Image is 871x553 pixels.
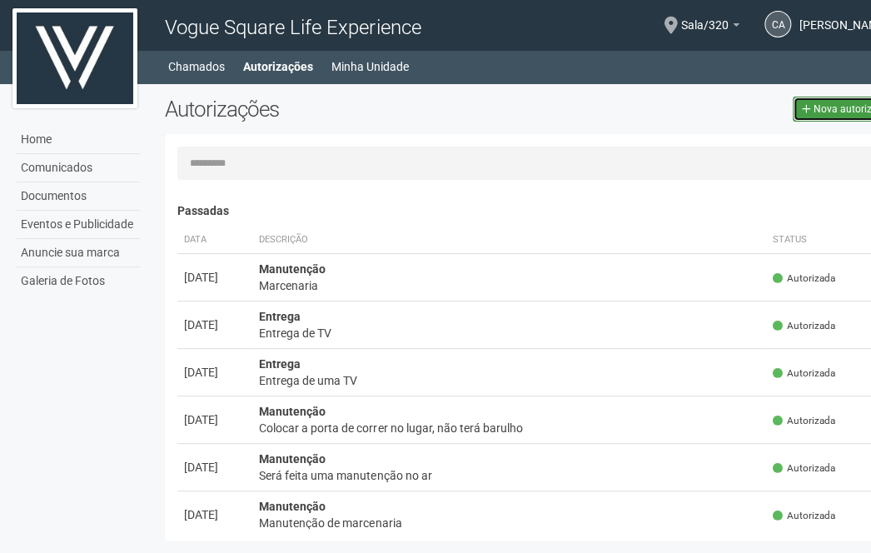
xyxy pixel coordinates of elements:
div: Entrega de uma TV [259,372,759,389]
div: Marcenaria [259,277,759,294]
div: Colocar a porta de correr no lugar, não terá barulho [259,420,759,436]
a: Documentos [17,182,140,211]
span: Autorizada [773,414,835,428]
span: Sala/320 [681,2,729,32]
strong: Entrega [259,357,301,371]
strong: Manutenção [259,500,326,513]
div: Será feita uma manutenção no ar [259,467,759,484]
div: [DATE] [184,506,246,523]
span: Autorizada [773,509,835,523]
a: Galeria de Fotos [17,267,140,295]
span: Autorizada [773,366,835,381]
div: [DATE] [184,411,246,428]
img: logo.jpg [12,8,137,108]
span: Autorizada [773,319,835,333]
a: CA [764,11,791,37]
span: Autorizada [773,461,835,476]
div: Manutenção de marcenaria [259,515,759,531]
span: Vogue Square Life Experience [165,16,421,39]
a: Sala/320 [681,21,739,34]
a: Minha Unidade [331,55,409,78]
div: [DATE] [184,459,246,476]
div: Entrega de TV [259,325,759,341]
a: Chamados [168,55,225,78]
a: Anuncie sua marca [17,239,140,267]
a: Autorizações [243,55,313,78]
strong: Manutenção [259,405,326,418]
a: Eventos e Publicidade [17,211,140,239]
strong: Manutenção [259,262,326,276]
div: [DATE] [184,269,246,286]
strong: Entrega [259,310,301,323]
th: Data [177,227,252,254]
a: Comunicados [17,154,140,182]
strong: Manutenção [259,452,326,466]
th: Descrição [252,227,766,254]
a: Home [17,126,140,154]
div: [DATE] [184,316,246,333]
div: [DATE] [184,364,246,381]
span: Autorizada [773,272,835,286]
h2: Autorizações [165,97,521,122]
